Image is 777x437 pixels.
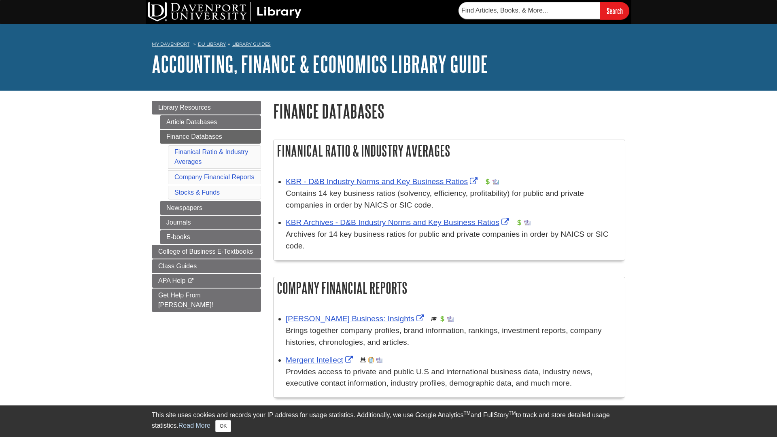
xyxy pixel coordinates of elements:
[148,2,301,21] img: DU Library
[286,366,621,390] p: Provides access to private and public U.S and international business data, industry news, executi...
[286,218,511,227] a: Link opens in new window
[493,178,499,185] img: Industry Report
[459,2,600,19] input: Find Articles, Books, & More...
[439,316,446,322] img: Financial Report
[152,410,625,432] div: This site uses cookies and records your IP address for usage statistics. Additionally, we use Goo...
[152,289,261,312] a: Get Help From [PERSON_NAME]!
[152,39,625,52] nav: breadcrumb
[160,115,261,129] a: Article Databases
[158,292,213,308] span: Get Help From [PERSON_NAME]!
[232,41,271,47] a: Library Guides
[152,101,261,115] a: Library Resources
[178,422,210,429] a: Read More
[158,104,211,111] span: Library Resources
[273,101,625,121] h1: Finance Databases
[484,178,491,185] img: Financial Report
[286,188,621,211] p: Contains 14 key business ratios (solvency, efficiency, profitability) for public and private comp...
[524,219,531,226] img: Industry Report
[286,325,621,348] p: Brings together company profiles, brand information, rankings, investment reports, company histor...
[274,140,625,161] h2: Finanical Ratio & Industry Averages
[152,245,261,259] a: College of Business E-Textbooks
[215,420,231,432] button: Close
[158,277,185,284] span: APA Help
[286,177,480,186] a: Link opens in new window
[509,410,516,416] sup: TM
[198,41,226,47] a: DU Library
[459,2,629,19] form: Searches DU Library's articles, books, and more
[360,357,366,363] img: Demographics
[152,51,488,76] a: Accounting, Finance & Economics Library Guide
[152,41,189,48] a: My Davenport
[158,263,197,269] span: Class Guides
[187,278,194,284] i: This link opens in a new window
[174,148,248,165] a: Finanical Ratio & Industry Averages
[160,201,261,215] a: Newspapers
[286,356,355,364] a: Link opens in new window
[600,2,629,19] input: Search
[286,314,426,323] a: Link opens in new window
[174,189,220,196] a: Stocks & Funds
[160,216,261,229] a: Journals
[376,357,382,363] img: Industry Report
[368,357,374,363] img: Company Information
[286,229,621,252] p: Archives for 14 key business ratios for public and private companies in order by NAICS or SIC code.
[160,130,261,144] a: Finance Databases
[274,277,625,299] h2: Company Financial Reports
[160,230,261,244] a: E-books
[174,174,254,180] a: Company Financial Reports
[152,259,261,273] a: Class Guides
[158,248,253,255] span: College of Business E-Textbooks
[516,219,522,226] img: Financial Report
[463,410,470,416] sup: TM
[447,316,454,322] img: Industry Report
[152,274,261,288] a: APA Help
[152,101,261,312] div: Guide Page Menu
[431,316,437,322] img: Scholarly or Peer Reviewed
